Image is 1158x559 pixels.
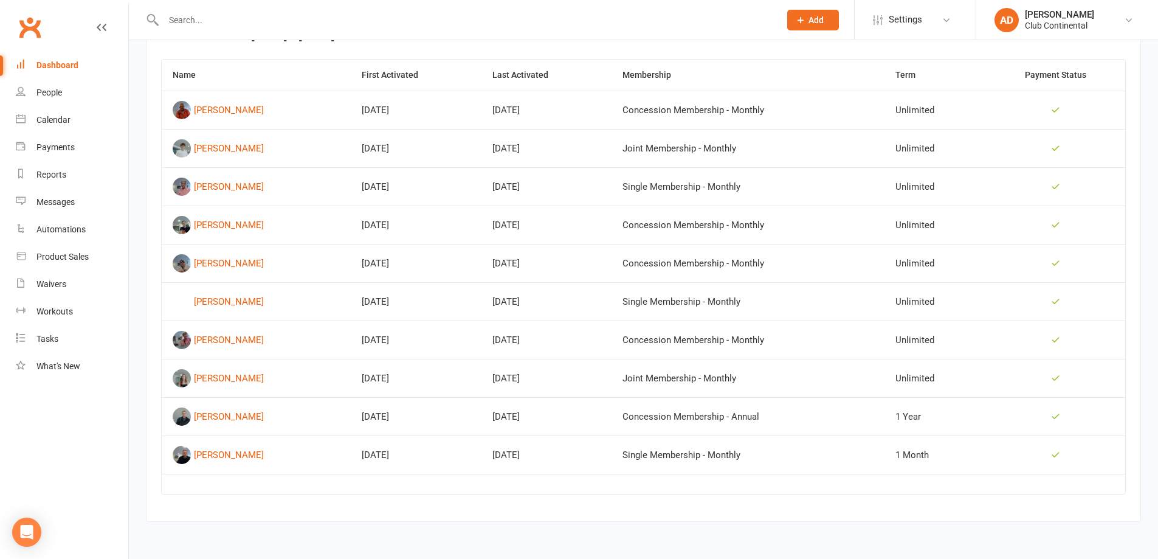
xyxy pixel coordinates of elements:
[194,101,264,119] div: [PERSON_NAME]
[351,282,481,321] td: [DATE]
[36,197,75,207] div: Messages
[36,142,75,152] div: Payments
[15,12,45,43] a: Clubworx
[884,206,986,244] td: Unlimited
[194,216,264,234] div: [PERSON_NAME]
[173,178,191,196] img: image1757431573.png
[173,216,340,234] a: [PERSON_NAME]
[173,331,340,349] a: [PERSON_NAME]
[173,369,191,387] img: image1757692769.png
[1025,20,1094,31] div: Club Continental
[481,60,612,91] th: Last Activated
[194,178,264,196] div: [PERSON_NAME]
[351,129,481,167] td: [DATE]
[16,161,128,189] a: Reports
[612,321,884,359] td: Concession Membership - Monthly
[884,244,986,282] td: Unlimited
[36,361,80,371] div: What's New
[884,60,986,91] th: Term
[16,298,128,325] a: Workouts
[612,91,884,129] td: Concession Membership - Monthly
[36,252,89,262] div: Product Sales
[612,359,884,397] td: Joint Membership - Monthly
[481,244,612,282] td: [DATE]
[884,167,986,206] td: Unlimited
[889,6,922,33] span: Settings
[612,397,884,436] td: Concession Membership - Annual
[481,167,612,206] td: [DATE]
[481,129,612,167] td: [DATE]
[16,243,128,271] a: Product Sales
[884,282,986,321] td: Unlimited
[787,10,839,30] button: Add
[612,60,884,91] th: Membership
[884,321,986,359] td: Unlimited
[160,12,771,29] input: Search...
[481,282,612,321] td: [DATE]
[612,436,884,474] td: Single Membership - Monthly
[612,244,884,282] td: Concession Membership - Monthly
[1025,9,1094,20] div: [PERSON_NAME]
[194,254,264,273] div: [PERSON_NAME]
[351,359,481,397] td: [DATE]
[162,60,351,91] th: Name
[194,446,264,464] div: [PERSON_NAME]
[612,167,884,206] td: Single Membership - Monthly
[351,91,481,129] td: [DATE]
[351,206,481,244] td: [DATE]
[351,244,481,282] td: [DATE]
[612,206,884,244] td: Concession Membership - Monthly
[351,167,481,206] td: [DATE]
[173,139,340,158] a: [PERSON_NAME]
[351,60,481,91] th: First Activated
[16,325,128,353] a: Tasks
[173,446,340,464] a: [PERSON_NAME]
[16,189,128,216] a: Messages
[173,293,340,311] a: [PERSON_NAME]
[173,178,340,196] a: [PERSON_NAME]
[173,254,191,273] img: image1757323608.png
[194,139,264,158] div: [PERSON_NAME]
[173,408,191,426] img: image1664811819.png
[884,397,986,436] td: 1 Year
[173,369,340,387] a: [PERSON_NAME]
[36,279,66,289] div: Waivers
[173,408,340,426] a: [PERSON_NAME]
[194,293,264,311] div: [PERSON_NAME]
[351,436,481,474] td: [DATE]
[173,446,191,464] img: image1757434358.png
[36,170,66,179] div: Reports
[884,359,986,397] td: Unlimited
[884,436,986,474] td: 1 Month
[884,91,986,129] td: Unlimited
[173,254,340,273] a: [PERSON_NAME]
[194,331,264,349] div: [PERSON_NAME]
[12,518,41,547] div: Open Intercom Messenger
[994,8,1019,32] div: AD
[481,321,612,359] td: [DATE]
[173,101,191,119] img: image1757413388.png
[481,359,612,397] td: [DATE]
[36,224,86,234] div: Automations
[16,271,128,298] a: Waivers
[161,29,1126,42] h4: New Members - [DATE] - [DATE]
[481,397,612,436] td: [DATE]
[194,369,264,387] div: [PERSON_NAME]
[173,101,340,119] a: [PERSON_NAME]
[884,129,986,167] td: Unlimited
[986,60,1125,91] th: Payment Status
[36,307,73,316] div: Workouts
[36,88,62,97] div: People
[481,436,612,474] td: [DATE]
[808,15,824,25] span: Add
[36,60,78,70] div: Dashboard
[16,106,128,134] a: Calendar
[16,353,128,380] a: What's New
[351,321,481,359] td: [DATE]
[173,331,191,349] img: image1757603182.png
[16,79,128,106] a: People
[36,334,58,344] div: Tasks
[16,52,128,79] a: Dashboard
[16,134,128,161] a: Payments
[194,408,264,426] div: [PERSON_NAME]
